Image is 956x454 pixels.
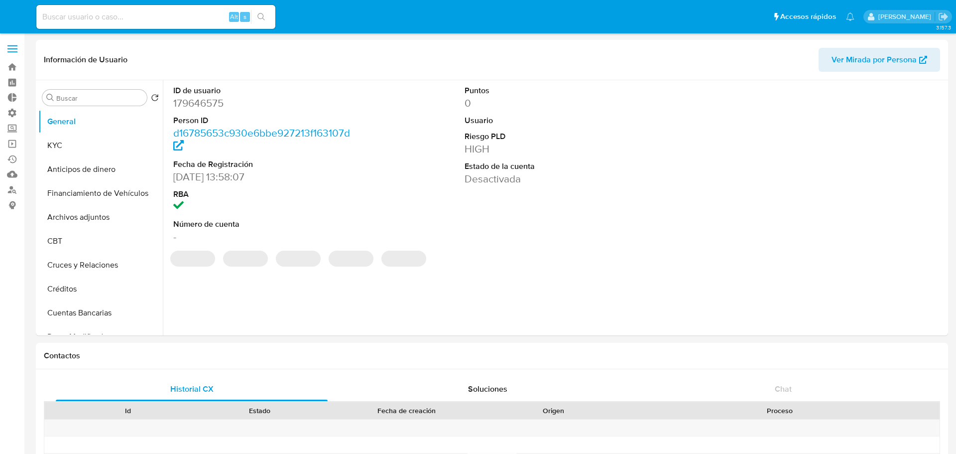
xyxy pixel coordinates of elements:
[832,48,917,72] span: Ver Mirada por Persona
[38,229,163,253] button: CBT
[938,11,949,22] a: Salir
[38,277,163,301] button: Créditos
[465,131,649,142] dt: Riesgo PLD
[465,85,649,96] dt: Puntos
[251,10,271,24] button: search-icon
[846,12,854,21] a: Notificaciones
[38,325,163,349] button: Datos Modificados
[223,251,268,267] span: ‌
[230,12,238,21] span: Alt
[46,94,54,102] button: Buscar
[38,301,163,325] button: Cuentas Bancarias
[173,85,358,96] dt: ID de usuario
[173,126,350,154] a: d16785653c930e6bbe927213f163107d
[465,115,649,126] dt: Usuario
[494,406,612,416] div: Origen
[878,12,935,21] p: nicolas.tyrkiel@mercadolibre.com
[819,48,940,72] button: Ver Mirada por Persona
[173,96,358,110] dd: 179646575
[44,55,127,65] h1: Información de Usuario
[173,230,358,244] dd: -
[38,134,163,157] button: KYC
[333,406,480,416] div: Fecha de creación
[276,251,321,267] span: ‌
[468,383,507,395] span: Soluciones
[243,12,246,21] span: s
[780,11,836,22] span: Accesos rápidos
[151,94,159,105] button: Volver al orden por defecto
[173,170,358,184] dd: [DATE] 13:58:07
[775,383,792,395] span: Chat
[36,10,275,23] input: Buscar usuario o caso...
[465,96,649,110] dd: 0
[465,142,649,156] dd: HIGH
[201,406,319,416] div: Estado
[56,94,143,103] input: Buscar
[170,383,214,395] span: Historial CX
[173,189,358,200] dt: RBA
[173,159,358,170] dt: Fecha de Registración
[173,219,358,230] dt: Número de cuenta
[44,351,940,361] h1: Contactos
[173,115,358,126] dt: Person ID
[38,110,163,134] button: General
[465,161,649,172] dt: Estado de la cuenta
[38,253,163,277] button: Cruces y Relaciones
[69,406,187,416] div: Id
[170,251,215,267] span: ‌
[626,406,933,416] div: Proceso
[381,251,426,267] span: ‌
[38,205,163,229] button: Archivos adjuntos
[38,181,163,205] button: Financiamiento de Vehículos
[465,172,649,186] dd: Desactivada
[38,157,163,181] button: Anticipos de dinero
[329,251,373,267] span: ‌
